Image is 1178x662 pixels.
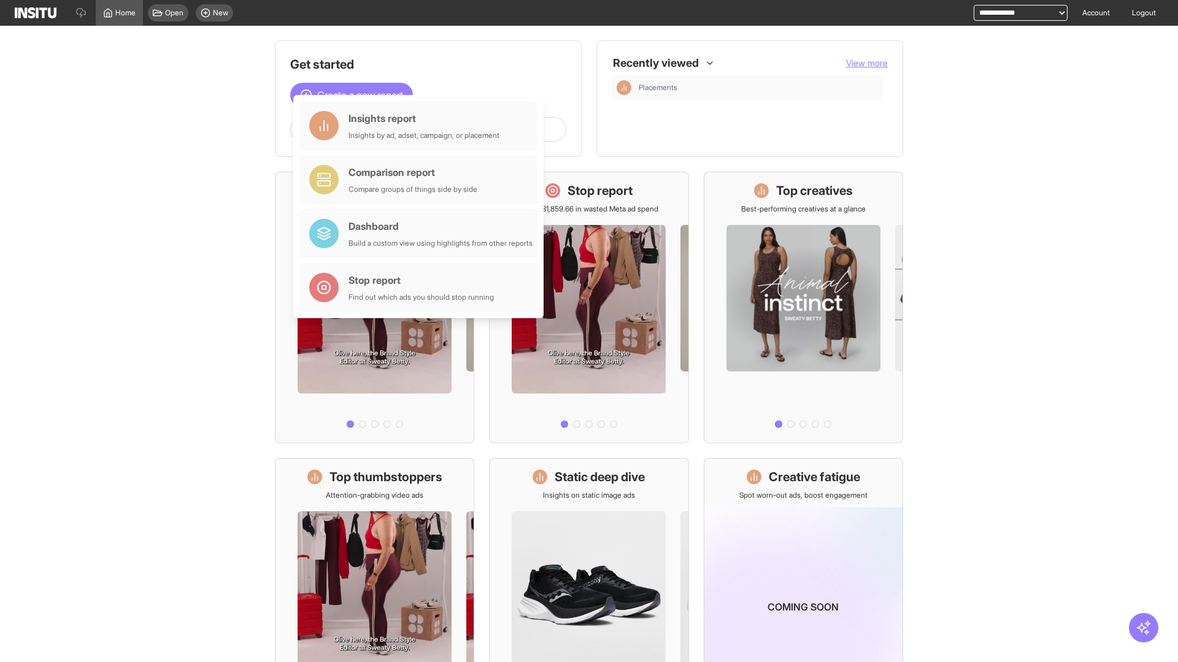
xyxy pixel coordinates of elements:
[329,468,442,485] h1: Top thumbstoppers
[846,58,888,68] span: View more
[348,219,533,234] div: Dashboard
[290,83,413,107] button: Create a new report
[776,182,853,199] h1: Top creatives
[275,172,474,443] a: What's live nowSee all active ads instantly
[165,8,183,18] span: Open
[15,7,56,18] img: Logo
[348,185,477,194] div: Compare groups of things side by side
[568,182,633,199] h1: Stop report
[317,88,403,102] span: Create a new report
[704,172,903,443] a: Top creativesBest-performing creatives at a glance
[348,165,477,180] div: Comparison report
[348,111,499,126] div: Insights report
[326,490,423,500] p: Attention-grabbing video ads
[348,292,494,302] div: Find out which ads you should stop running
[348,238,533,248] div: Build a custom view using highlights from other reports
[543,490,635,500] p: Insights on static image ads
[348,131,499,140] div: Insights by ad, adset, campaign, or placement
[213,8,228,18] span: New
[290,56,566,73] h1: Get started
[741,204,866,214] p: Best-performing creatives at a glance
[115,8,136,18] span: Home
[846,57,888,69] button: View more
[520,204,658,214] p: Save £31,859.66 in wasted Meta ad spend
[489,172,688,443] a: Stop reportSave £31,859.66 in wasted Meta ad spend
[639,83,677,93] span: Placements
[617,80,631,95] div: Insights
[348,273,494,287] div: Stop report
[639,83,878,93] span: Placements
[555,468,645,485] h1: Static deep dive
